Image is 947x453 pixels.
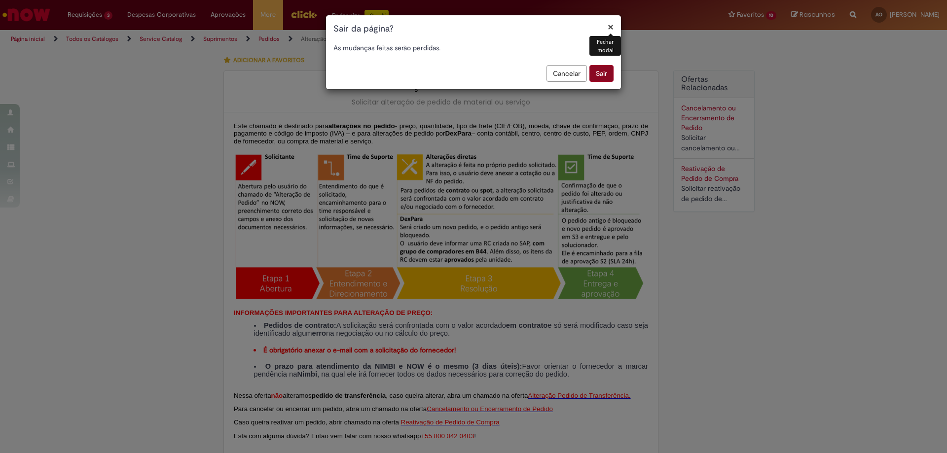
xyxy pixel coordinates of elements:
button: Cancelar [546,65,587,82]
p: As mudanças feitas serão perdidas. [333,43,614,53]
button: Fechar modal [608,22,614,32]
h1: Sair da página? [333,23,614,35]
div: Fechar modal [589,36,621,56]
button: Sair [589,65,614,82]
